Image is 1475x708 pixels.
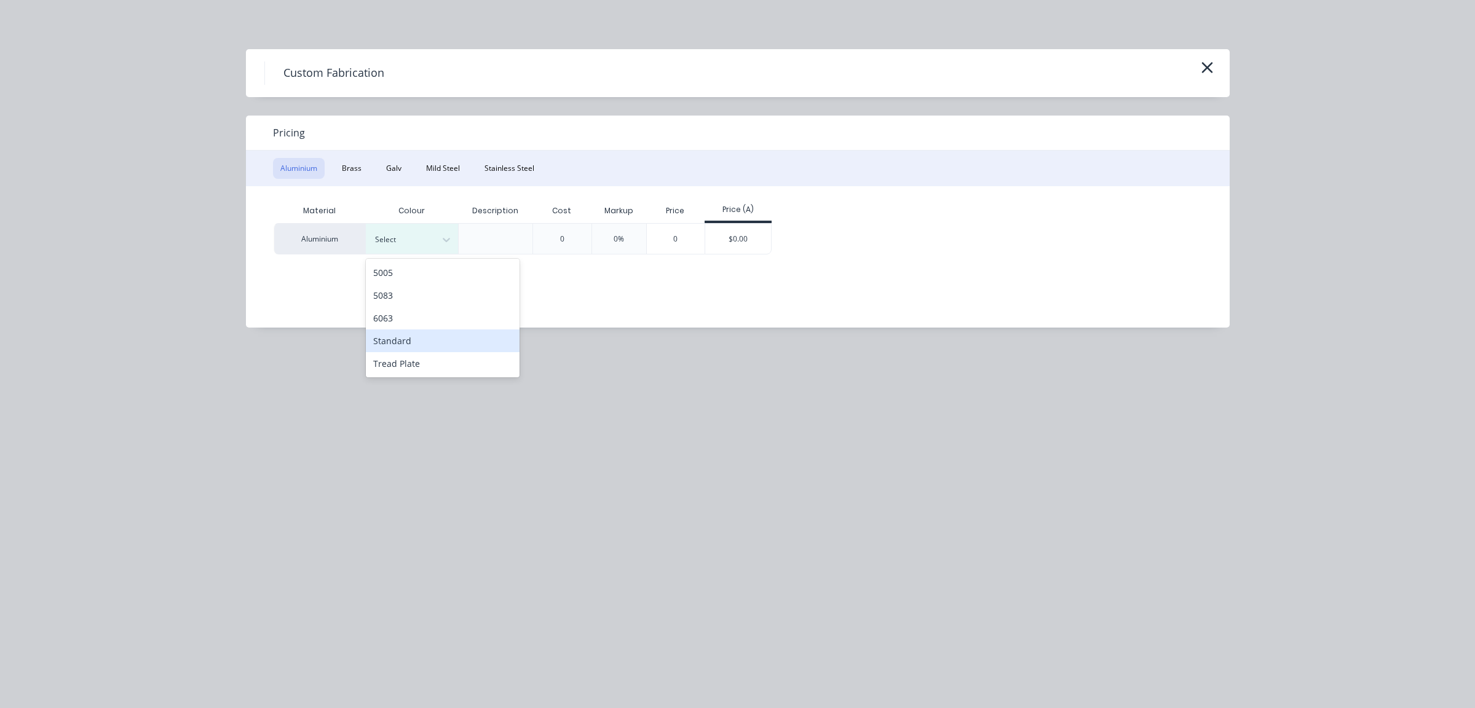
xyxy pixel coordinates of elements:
div: Standard [366,329,520,352]
div: 6063 [366,307,520,329]
div: Colour [366,199,458,223]
button: Galv [379,158,409,179]
div: Price [646,199,705,223]
div: 0 [647,224,705,254]
button: Aluminium [273,158,325,179]
div: $0.00 [705,224,771,254]
div: 0% [614,234,624,245]
div: Aluminium [274,223,366,254]
div: 0 [560,234,564,245]
div: Tread Plate [366,352,520,375]
div: 5083 [366,284,520,307]
button: Brass [334,158,369,179]
span: Pricing [273,125,305,140]
div: Description [462,195,528,226]
button: Stainless Steel [477,158,542,179]
div: Price (A) [705,204,772,215]
h4: Custom Fabrication [264,61,403,85]
button: Mild Steel [419,158,467,179]
div: 5005 [366,261,520,284]
div: Markup [591,199,646,223]
div: Material [274,199,366,223]
div: Cost [532,199,591,223]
